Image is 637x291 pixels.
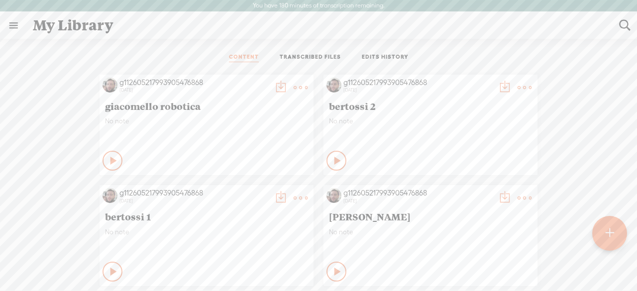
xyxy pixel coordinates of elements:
a: EDITS HISTORY [362,53,409,62]
div: [DATE] [119,87,269,93]
span: No note [329,228,532,236]
label: You have 180 minutes of transcription remaining. [253,2,385,10]
img: http%3A%2F%2Fres.cloudinary.com%2Ftrebble-fm%2Fimage%2Fupload%2Fv1697784584%2Fcom.trebble.trebble... [326,78,341,93]
span: No note [105,228,308,236]
span: No note [329,117,532,125]
div: g112605217993905476868 [119,188,269,198]
div: [DATE] [119,198,269,204]
img: http%3A%2F%2Fres.cloudinary.com%2Ftrebble-fm%2Fimage%2Fupload%2Fv1697784584%2Fcom.trebble.trebble... [103,188,117,203]
a: CONTENT [229,53,259,62]
span: giacomello robotica [105,100,308,112]
span: [PERSON_NAME] [329,210,532,222]
div: g112605217993905476868 [343,188,493,198]
span: bertossi 2 [329,100,532,112]
div: g112605217993905476868 [343,78,493,88]
a: TRANSCRIBED FILES [280,53,341,62]
img: http%3A%2F%2Fres.cloudinary.com%2Ftrebble-fm%2Fimage%2Fupload%2Fv1697784584%2Fcom.trebble.trebble... [103,78,117,93]
div: My Library [26,12,612,38]
div: [DATE] [343,87,493,93]
div: [DATE] [343,198,493,204]
div: g112605217993905476868 [119,78,269,88]
img: http%3A%2F%2Fres.cloudinary.com%2Ftrebble-fm%2Fimage%2Fupload%2Fv1697784584%2Fcom.trebble.trebble... [326,188,341,203]
span: No note [105,117,308,125]
span: bertossi 1 [105,210,308,222]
